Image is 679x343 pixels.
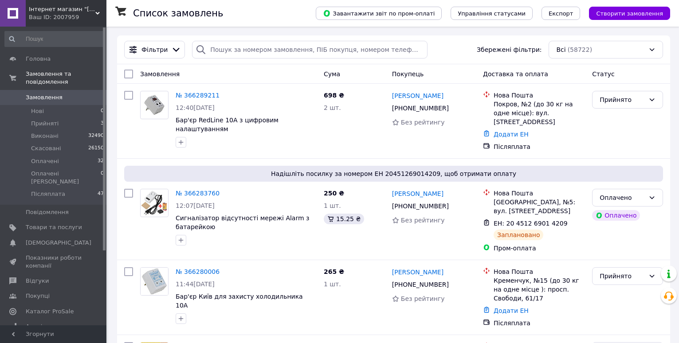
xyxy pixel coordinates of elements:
div: Ваш ID: 2007959 [29,13,106,21]
span: 2 шт. [324,104,341,111]
span: Нові [31,107,44,115]
span: Виконані [31,132,59,140]
a: Створити замовлення [580,9,670,16]
a: Фото товару [140,267,169,296]
a: [PERSON_NAME] [392,189,444,198]
span: Товари та послуги [26,223,82,231]
span: Замовлення [26,94,63,101]
span: Статус [592,70,615,78]
span: 26150 [88,144,104,152]
a: Додати ЕН [494,131,529,138]
div: Заплановано [494,230,544,240]
div: Покров, №2 (до 30 кг на одне місце): вул. [STREET_ADDRESS] [494,100,585,126]
div: Оплачено [600,193,645,203]
input: Пошук [4,31,105,47]
span: 32 [98,157,104,165]
div: 15.25 ₴ [324,214,364,224]
span: 47 [98,190,104,198]
span: Скасовані [31,144,61,152]
h1: Список замовлень [133,8,223,19]
span: Без рейтингу [401,119,445,126]
div: Прийнято [600,95,645,105]
a: [PERSON_NAME] [392,268,444,277]
span: 3 [101,120,104,128]
span: Cума [324,70,340,78]
img: Фото товару [141,190,168,215]
span: Прийняті [31,120,59,128]
span: Відгуки [26,277,49,285]
span: Головна [26,55,51,63]
div: Післяплата [494,142,585,151]
span: [DEMOGRAPHIC_DATA] [26,239,91,247]
input: Пошук за номером замовлення, ПІБ покупця, номером телефону, Email, номером накладної [192,41,428,58]
a: № 366280006 [176,268,220,275]
span: Без рейтингу [401,217,445,224]
a: Додати ЕН [494,307,529,314]
span: Оплачені [31,157,59,165]
span: Без рейтингу [401,295,445,302]
span: Надішліть посилку за номером ЕН 20451269014209, щоб отримати оплату [128,169,659,178]
a: Фото товару [140,189,169,217]
a: Бар'єр RedLine 10А з цифровим налаштуванням [176,117,279,133]
a: Бар'єр Київ для захисту холодильника 10А [176,293,303,309]
span: Повідомлення [26,208,69,216]
button: Експорт [542,7,581,20]
span: Замовлення та повідомлення [26,70,106,86]
span: Управління статусами [458,10,526,17]
span: 12:07[DATE] [176,202,215,209]
img: Фото товару [141,268,168,295]
span: Аналітика [26,323,56,331]
span: 1 шт. [324,281,341,288]
span: ЕН: 20 4512 6901 4209 [494,220,568,227]
span: 11:44[DATE] [176,281,215,288]
div: Пром-оплата [494,244,585,253]
span: Замовлення [140,70,180,78]
div: Прийнято [600,271,645,281]
div: Нова Пошта [494,91,585,100]
a: Фото товару [140,91,169,119]
span: 250 ₴ [324,190,344,197]
span: Всі [556,45,565,54]
div: Оплачено [592,210,640,221]
span: Показники роботи компанії [26,254,82,270]
span: 12:40[DATE] [176,104,215,111]
span: Доставка та оплата [483,70,548,78]
img: Фото товару [141,95,168,115]
span: 0 [101,107,104,115]
div: [GEOGRAPHIC_DATA], №5: вул. [STREET_ADDRESS] [494,198,585,215]
span: 32490 [88,132,104,140]
span: (58722) [568,46,592,53]
a: [PERSON_NAME] [392,91,444,100]
span: Завантажити звіт по пром-оплаті [323,9,435,17]
span: 1 шт. [324,202,341,209]
div: Кременчук, №15 (до 30 кг на одне місце ): просп. Свободи, 61/17 [494,276,585,303]
span: Фільтри [141,45,168,54]
button: Створити замовлення [589,7,670,20]
a: № 366289211 [176,92,220,99]
div: Післяплата [494,319,585,327]
span: Післяплата [31,190,65,198]
span: [PHONE_NUMBER] [392,281,449,288]
span: 698 ₴ [324,92,344,99]
div: Нова Пошта [494,267,585,276]
button: Управління статусами [451,7,533,20]
span: [PHONE_NUMBER] [392,203,449,210]
span: Створити замовлення [596,10,663,17]
span: [PHONE_NUMBER] [392,105,449,112]
span: Покупці [26,292,50,300]
span: Каталог ProSale [26,308,74,316]
a: № 366283760 [176,190,220,197]
span: 265 ₴ [324,268,344,275]
span: Оплачені [PERSON_NAME] [31,170,101,186]
div: Нова Пошта [494,189,585,198]
span: Збережені фільтри: [477,45,542,54]
span: Експорт [549,10,573,17]
button: Завантажити звіт по пром-оплаті [316,7,442,20]
span: 0 [101,170,104,186]
a: Сигналізатор відсутності мережі Alarm з батарейкою [176,214,309,230]
span: Покупець [392,70,424,78]
span: Інтернет магазин "www.O-MEGA.COM.UA" ⭐⭐⭐⭐⭐ [29,5,95,13]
